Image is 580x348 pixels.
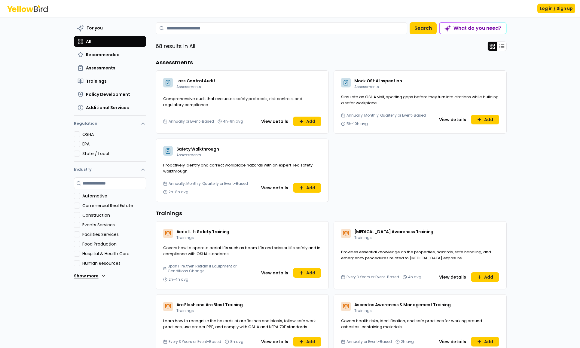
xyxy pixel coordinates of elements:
[74,270,106,282] button: Show more
[82,222,146,228] label: Events Services
[435,115,470,124] button: View details
[74,102,146,113] button: Additional Services
[408,275,421,279] span: 4h avg
[82,212,146,218] label: Construction
[82,241,146,247] label: Food Production
[346,339,392,344] span: Annually or Event-Based
[169,181,248,186] span: Annually, Monthly, Quarterly or Event-Based
[168,264,255,273] span: Upon Hire, then Retrain if Equipment or Conditions Change
[176,146,219,152] span: Safety Walkthrough
[258,183,292,193] button: View details
[74,22,146,34] button: For you
[176,302,243,308] span: Arc Flash and Arc Blast Training
[293,183,321,193] button: Add
[82,141,146,147] label: EPA
[82,231,146,237] label: Facilities Services
[293,337,321,346] button: Add
[258,117,292,126] button: View details
[410,22,437,34] button: Search
[156,58,507,67] h3: Assessments
[74,36,146,47] button: All
[471,272,499,282] button: Add
[176,78,215,84] span: Loss Control Audit
[82,131,146,137] label: OSHA
[439,22,507,34] button: What do you need?
[156,209,507,218] h3: Trainings
[163,245,320,257] span: Covers how to operate aerial lifts such as boom lifts and scissor lifts safely and in compliance ...
[293,117,321,126] button: Add
[156,42,195,50] p: 68 results in All
[82,151,146,157] label: State / Local
[230,339,243,344] span: 8h avg
[341,318,482,330] span: Covers health risks, identification, and safe practices for working around asbestos-containing ma...
[354,84,379,89] span: Assessments
[440,23,506,34] div: What do you need?
[74,63,146,73] button: Assessments
[176,84,201,89] span: Assessments
[354,78,402,84] span: Mock OSHA Inspection
[169,119,214,124] span: Annually or Event-Based
[258,268,292,278] button: View details
[82,193,146,199] label: Automotive
[223,119,243,124] span: 4h-9h avg
[354,302,451,308] span: Asbestos Awareness & Management Training
[74,76,146,87] button: Trainings
[346,275,399,279] span: Every 3 Years or Event-Based
[341,94,499,106] span: Simulate an OSHA visit, spotting gaps before they turn into citations while building a safer work...
[176,235,194,240] span: Trainings
[435,272,470,282] button: View details
[82,260,146,266] label: Human Resources
[87,25,103,31] span: For you
[74,89,146,100] button: Policy Development
[471,337,499,346] button: Add
[341,249,491,261] span: Provides essential knowledge on the properties, hazards, safe handling, and emergency procedures ...
[354,229,433,235] span: [MEDICAL_DATA] Awareness Training
[82,251,146,257] label: Hospital & Health Care
[537,4,575,13] button: Log in / Sign up
[163,318,316,330] span: Learn how to recognize the hazards of arc flashes and blasts, follow safe work practices, use pro...
[86,78,107,84] span: Trainings
[74,131,146,161] div: Regulation
[176,308,194,313] span: Trainings
[346,113,426,118] span: Annually, Monthly, Quarterly or Event-Based
[169,190,188,194] span: 2h-8h avg
[169,339,221,344] span: Every 3 Years or Event-Based
[86,38,91,44] span: All
[163,162,313,174] span: Proactively identify and correct workplace hazards with an expert-led safety walkthrough.
[401,339,414,344] span: 2h avg
[74,162,146,177] button: Industry
[354,308,372,313] span: Trainings
[74,118,146,131] button: Regulation
[74,177,146,287] div: Industry
[82,203,146,209] label: Commercial Real Estate
[471,115,499,124] button: Add
[354,235,372,240] span: Trainings
[163,96,302,108] span: Comprehensive audit that evaluates safety protocols, risk controls, and regulatory compliance.
[258,337,292,346] button: View details
[169,277,188,282] span: 2h-4h avg
[435,337,470,346] button: View details
[74,49,146,60] button: Recommended
[176,152,201,157] span: Assessments
[176,229,230,235] span: Aerial Lift Safety Training
[86,65,115,71] span: Assessments
[346,121,368,126] span: 5h-10h avg
[86,105,129,111] span: Additional Services
[86,52,120,58] span: Recommended
[293,268,321,278] button: Add
[86,91,130,97] span: Policy Development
